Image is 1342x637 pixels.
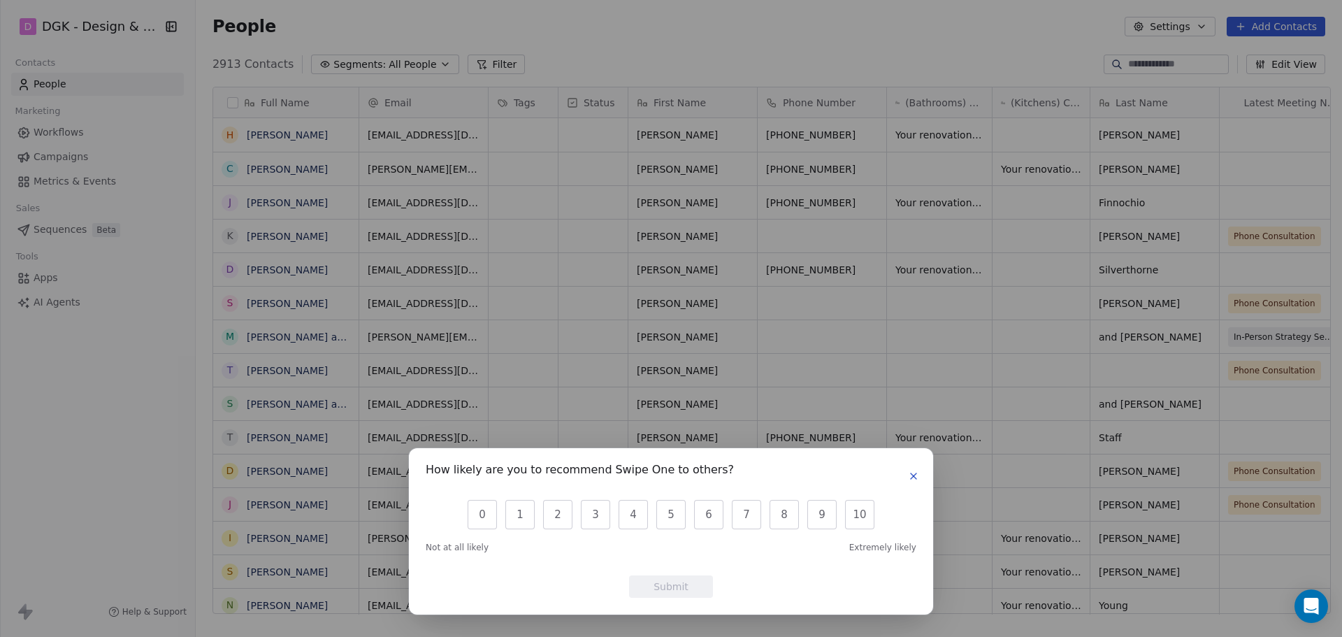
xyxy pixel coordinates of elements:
[505,500,535,529] button: 1
[426,542,489,553] span: Not at all likely
[543,500,572,529] button: 2
[468,500,497,529] button: 0
[426,465,734,479] h1: How likely are you to recommend Swipe One to others?
[656,500,686,529] button: 5
[629,575,713,598] button: Submit
[849,542,916,553] span: Extremely likely
[845,500,874,529] button: 10
[770,500,799,529] button: 8
[807,500,837,529] button: 9
[619,500,648,529] button: 4
[694,500,723,529] button: 6
[581,500,610,529] button: 3
[732,500,761,529] button: 7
